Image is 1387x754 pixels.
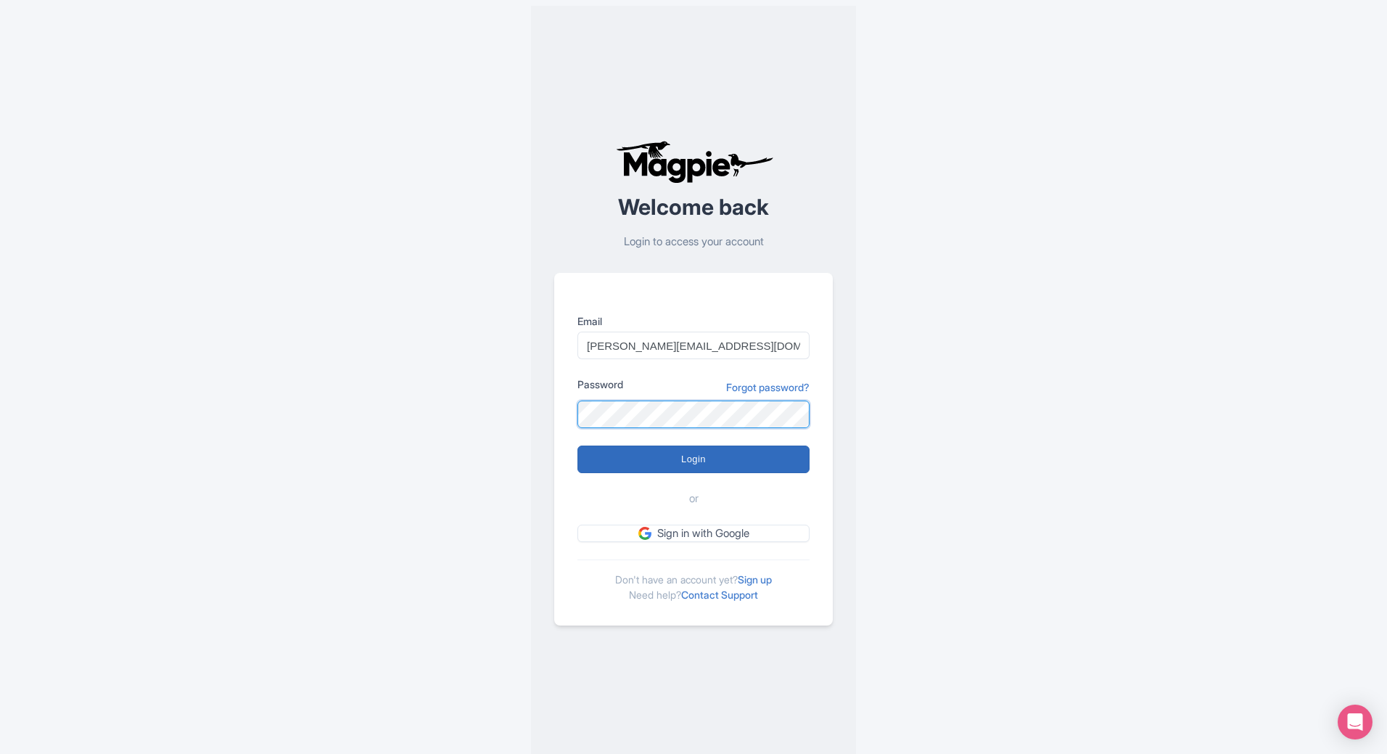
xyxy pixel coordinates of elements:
[1338,705,1372,739] div: Open Intercom Messenger
[39,84,51,96] img: tab_domain_overview_orange.svg
[554,195,833,219] h2: Welcome back
[41,23,71,35] div: v 4.0.25
[23,38,35,49] img: website_grey.svg
[577,314,810,329] label: Email
[23,23,35,35] img: logo_orange.svg
[577,560,810,602] div: Don't have an account yet? Need help?
[55,86,130,95] div: Domain Overview
[577,446,810,473] input: Login
[638,527,651,540] img: google.svg
[577,377,623,392] label: Password
[689,491,699,507] span: or
[612,140,775,184] img: logo-ab69f6fb50320c5b225c76a69d11143b.png
[681,589,758,601] a: Contact Support
[726,380,810,395] a: Forgot password?
[38,38,160,49] div: Domain: [DOMAIN_NAME]
[577,332,810,359] input: you@example.com
[160,86,244,95] div: Keywords by Traffic
[554,234,833,250] p: Login to access your account
[738,573,772,586] a: Sign up
[577,525,810,543] a: Sign in with Google
[144,84,156,96] img: tab_keywords_by_traffic_grey.svg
